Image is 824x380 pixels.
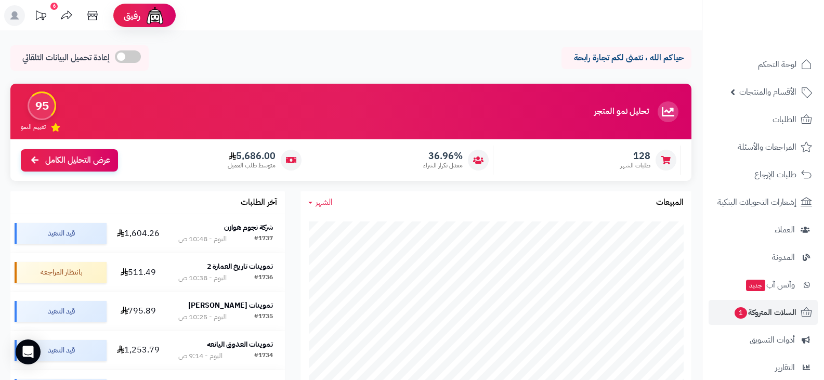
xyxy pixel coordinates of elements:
[178,234,227,244] div: اليوم - 10:48 ص
[709,135,818,160] a: المراجعات والأسئلة
[254,351,273,361] div: #1734
[15,223,107,244] div: قيد التنفيذ
[224,222,273,233] strong: شركة نجوم هوازن
[423,161,463,170] span: معدل تكرار الشراء
[745,278,795,292] span: وآتس آب
[709,300,818,325] a: السلات المتروكة1
[738,140,796,154] span: المراجعات والأسئلة
[709,355,818,380] a: التقارير
[709,190,818,215] a: إشعارات التحويلات البنكية
[772,250,795,265] span: المدونة
[188,300,273,311] strong: تموينات [PERSON_NAME]
[423,150,463,162] span: 36.96%
[241,198,277,207] h3: آخر الطلبات
[775,222,795,237] span: العملاء
[111,292,166,331] td: 795.89
[178,273,227,283] div: اليوم - 10:38 ص
[111,331,166,370] td: 1,253.79
[45,154,110,166] span: عرض التحليل الكامل
[178,312,227,322] div: اليوم - 10:25 ص
[734,305,796,320] span: السلات المتروكة
[228,161,276,170] span: متوسط طلب العميل
[717,195,796,209] span: إشعارات التحويلات البنكية
[754,167,796,182] span: طلبات الإرجاع
[15,340,107,361] div: قيد التنفيذ
[15,301,107,322] div: قيد التنفيذ
[16,339,41,364] div: Open Intercom Messenger
[21,149,118,172] a: عرض التحليل الكامل
[709,272,818,297] a: وآتس آبجديد
[254,234,273,244] div: #1737
[254,273,273,283] div: #1736
[753,28,814,50] img: logo-2.png
[207,339,273,350] strong: تموينات العذوق اليانعه
[750,333,795,347] span: أدوات التسويق
[709,107,818,132] a: الطلبات
[15,262,107,283] div: بانتظار المراجعة
[228,150,276,162] span: 5,686.00
[111,214,166,253] td: 1,604.26
[124,9,140,22] span: رفيق
[316,196,333,208] span: الشهر
[207,261,273,272] strong: تموينات تاريخ العمارة 2
[758,57,796,72] span: لوحة التحكم
[709,245,818,270] a: المدونة
[735,307,747,319] span: 1
[709,327,818,352] a: أدوات التسويق
[22,52,110,64] span: إعادة تحميل البيانات التلقائي
[178,351,223,361] div: اليوم - 9:14 ص
[111,253,166,292] td: 511.49
[709,162,818,187] a: طلبات الإرجاع
[620,150,650,162] span: 128
[709,217,818,242] a: العملاء
[709,52,818,77] a: لوحة التحكم
[620,161,650,170] span: طلبات الشهر
[775,360,795,375] span: التقارير
[50,3,58,10] div: 6
[308,196,333,208] a: الشهر
[145,5,165,26] img: ai-face.png
[773,112,796,127] span: الطلبات
[594,107,649,116] h3: تحليل نمو المتجر
[746,280,765,291] span: جديد
[569,52,684,64] p: حياكم الله ، نتمنى لكم تجارة رابحة
[656,198,684,207] h3: المبيعات
[28,5,54,29] a: تحديثات المنصة
[21,123,46,132] span: تقييم النمو
[739,85,796,99] span: الأقسام والمنتجات
[254,312,273,322] div: #1735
